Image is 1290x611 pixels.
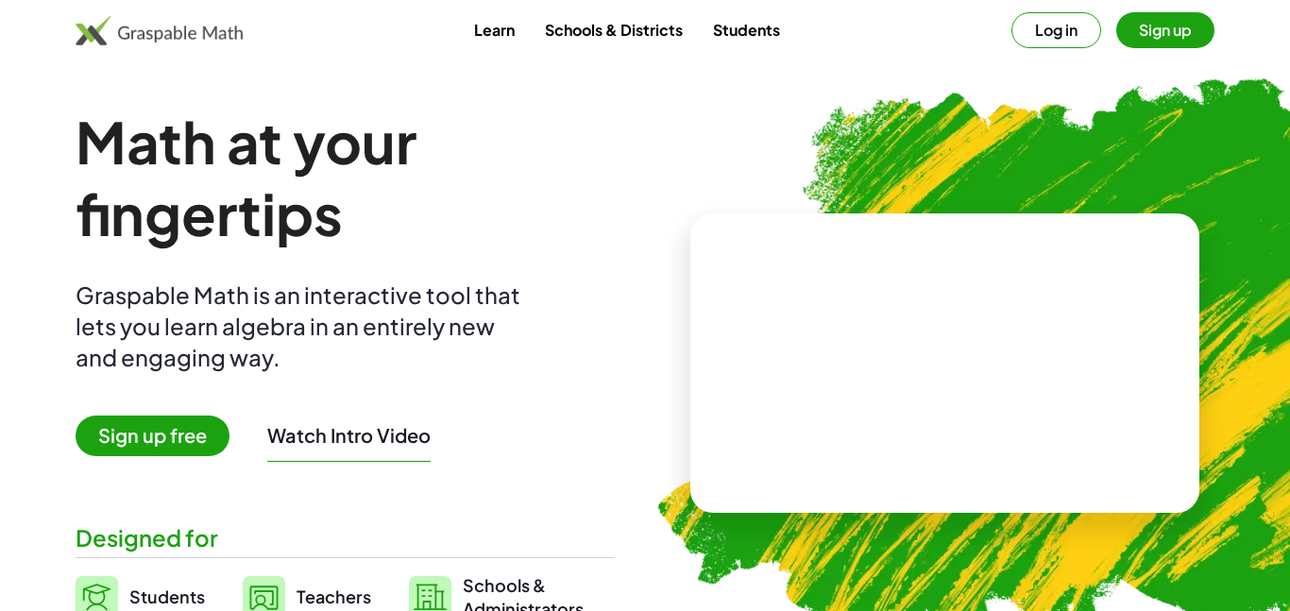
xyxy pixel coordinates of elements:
[76,416,229,456] span: Sign up free
[267,423,431,448] button: Watch Intro Video
[1116,12,1214,48] button: Sign up
[530,12,698,47] a: Schools & Districts
[76,280,529,373] div: Graspable Math is an interactive tool that lets you learn algebra in an entirely new and engaging...
[76,106,615,249] h1: Math at your fingertips
[129,586,205,607] span: Students
[804,293,1087,434] video: What is this? This is dynamic math notation. Dynamic math notation plays a central role in how Gr...
[459,12,530,47] a: Learn
[297,586,371,607] span: Teachers
[76,522,615,553] div: Designed for
[698,12,795,47] a: Students
[1011,12,1101,48] button: Log in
